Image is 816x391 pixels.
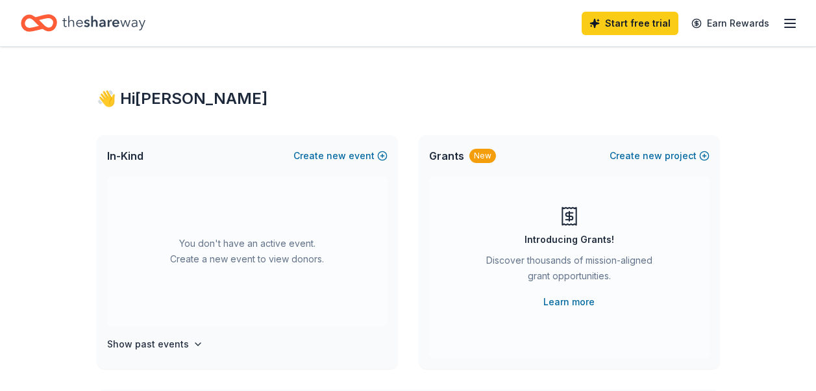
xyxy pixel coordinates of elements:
div: You don't have an active event. Create a new event to view donors. [107,177,388,326]
span: In-Kind [107,148,143,164]
button: Show past events [107,336,203,352]
a: Learn more [543,294,595,310]
a: Home [21,8,145,38]
button: Createnewproject [610,148,710,164]
span: Grants [429,148,464,164]
div: 👋 Hi [PERSON_NAME] [97,88,720,109]
div: Introducing Grants! [525,232,614,247]
span: new [643,148,662,164]
span: new [327,148,346,164]
div: Discover thousands of mission-aligned grant opportunities. [481,253,658,289]
a: Start free trial [582,12,678,35]
button: Createnewevent [293,148,388,164]
h4: Show past events [107,336,189,352]
div: New [469,149,496,163]
a: Earn Rewards [684,12,777,35]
